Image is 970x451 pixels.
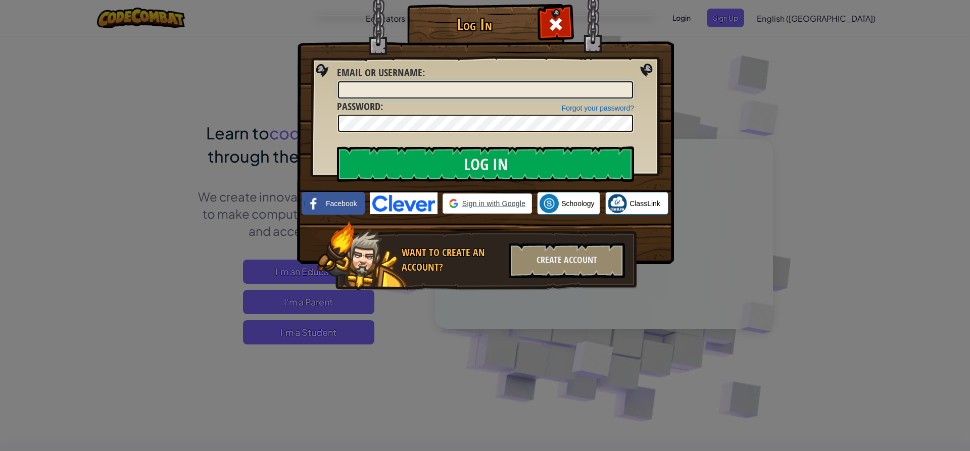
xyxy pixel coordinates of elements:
span: Email or Username [337,66,422,79]
span: ClassLink [629,198,660,209]
span: Password [337,99,380,113]
img: facebook_small.png [304,194,323,213]
span: Sign in with Google [462,198,525,209]
h1: Log In [410,16,539,33]
span: Schoology [561,198,594,209]
img: classlink-logo-small.png [608,194,627,213]
div: Sign in with Google [443,193,532,214]
img: schoology.png [540,194,559,213]
img: clever-logo-blue.png [370,192,438,214]
div: Want to create an account? [402,245,503,274]
div: Create Account [509,243,625,278]
input: Log In [337,146,634,182]
a: Forgot your password? [562,104,634,112]
label: : [337,99,383,114]
span: Facebook [326,198,357,209]
label: : [337,66,425,80]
